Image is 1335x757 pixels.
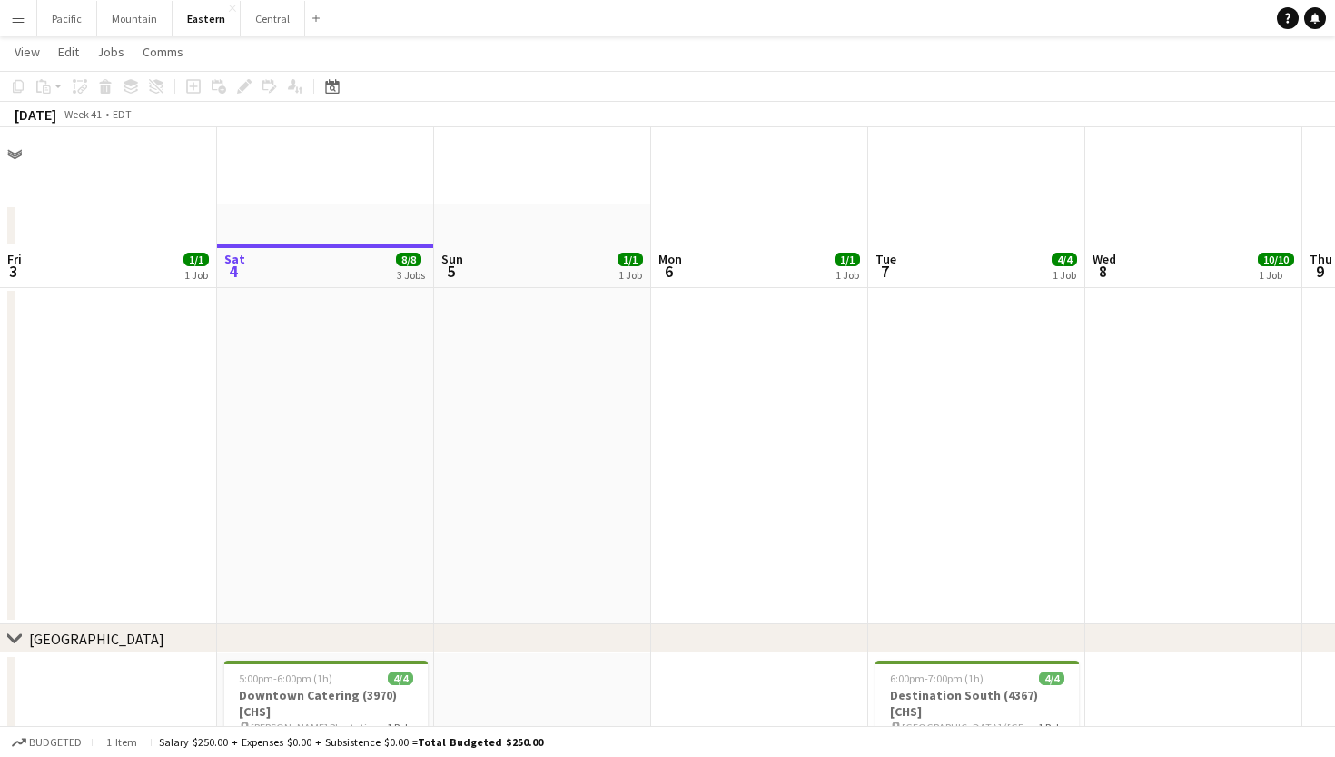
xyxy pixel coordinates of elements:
span: 4/4 [1039,672,1064,685]
span: Mon [658,251,682,267]
h3: Destination South (4367) [CHS] [875,687,1079,720]
span: 10/10 [1258,253,1294,266]
span: 1 Role [1038,721,1064,734]
div: [GEOGRAPHIC_DATA] [29,630,164,648]
div: Salary $250.00 + Expenses $0.00 + Subsistence $0.00 = [159,735,543,749]
span: 1/1 [183,253,209,266]
span: 1/1 [618,253,643,266]
span: [PERSON_NAME] Plantation ([GEOGRAPHIC_DATA], [GEOGRAPHIC_DATA]) [251,721,387,734]
span: Sun [441,251,463,267]
span: [GEOGRAPHIC_DATA] ([GEOGRAPHIC_DATA], [GEOGRAPHIC_DATA]) [902,721,1038,734]
span: Budgeted [29,736,82,749]
button: Pacific [37,1,97,36]
span: 1 Role [387,721,413,734]
button: Eastern [173,1,241,36]
span: Edit [58,44,79,60]
a: Edit [51,40,86,64]
button: Central [241,1,305,36]
div: 1 Job [184,268,208,282]
span: Comms [143,44,183,60]
span: Jobs [97,44,124,60]
span: View [15,44,40,60]
span: Thu [1310,251,1332,267]
a: View [7,40,47,64]
span: 4 [222,261,245,282]
span: Tue [875,251,896,267]
span: 8/8 [396,253,421,266]
span: 4/4 [388,672,413,685]
div: EDT [113,107,132,121]
div: [DATE] [15,105,56,124]
span: Sat [224,251,245,267]
span: 6:00pm-7:00pm (1h) [890,672,984,685]
button: Budgeted [9,732,84,752]
div: 1 Job [1259,268,1293,282]
span: 4/4 [1052,253,1077,266]
span: 1/1 [835,253,860,266]
span: 8 [1090,261,1116,282]
span: 5 [439,261,463,282]
span: 5:00pm-6:00pm (1h) [239,672,332,685]
span: Week 41 [60,107,105,121]
span: 1 item [100,735,143,749]
span: Total Budgeted $250.00 [418,735,543,749]
span: 9 [1307,261,1332,282]
span: 6 [656,261,682,282]
h3: Downtown Catering (3970) [CHS] [224,687,428,720]
div: 1 Job [836,268,859,282]
div: 1 Job [618,268,642,282]
button: Mountain [97,1,173,36]
span: Wed [1093,251,1116,267]
span: 3 [5,261,22,282]
span: 7 [873,261,896,282]
span: Fri [7,251,22,267]
div: 1 Job [1053,268,1076,282]
a: Comms [135,40,191,64]
a: Jobs [90,40,132,64]
div: 3 Jobs [397,268,425,282]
